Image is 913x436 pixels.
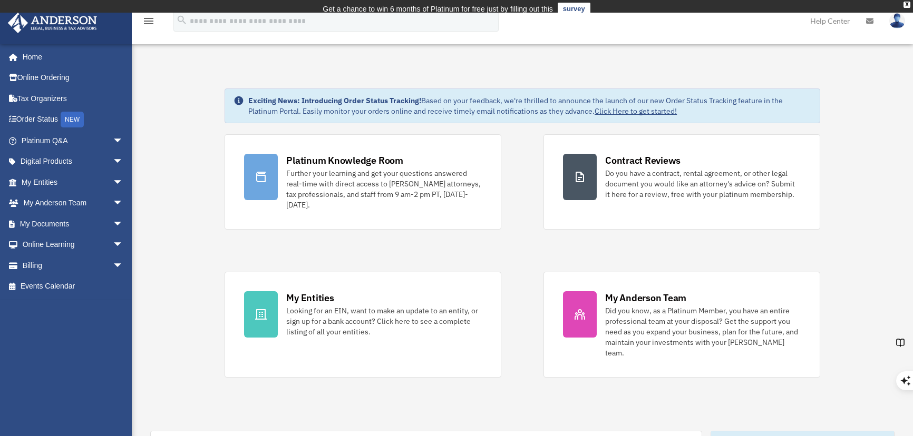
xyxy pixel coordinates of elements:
div: Contract Reviews [605,154,681,167]
span: arrow_drop_down [113,172,134,193]
img: Anderson Advisors Platinum Portal [5,13,100,33]
a: menu [142,18,155,27]
img: User Pic [889,13,905,28]
a: My Anderson Team Did you know, as a Platinum Member, you have an entire professional team at your... [543,272,820,378]
a: Order StatusNEW [7,109,139,131]
span: arrow_drop_down [113,234,134,256]
a: Online Ordering [7,67,139,88]
a: Platinum Knowledge Room Further your learning and get your questions answered real-time with dire... [225,134,501,230]
i: search [176,14,188,26]
a: Billingarrow_drop_down [7,255,139,276]
div: My Anderson Team [605,291,686,304]
a: My Entitiesarrow_drop_down [7,172,139,193]
span: arrow_drop_down [113,151,134,173]
a: Click Here to get started! [595,106,677,116]
a: Home [7,46,134,67]
span: arrow_drop_down [113,193,134,214]
span: arrow_drop_down [113,130,134,152]
div: Looking for an EIN, want to make an update to an entity, or sign up for a bank account? Click her... [286,305,482,337]
div: Get a chance to win 6 months of Platinum for free just by filling out this [323,3,553,15]
div: Do you have a contract, rental agreement, or other legal document you would like an attorney's ad... [605,168,801,200]
div: close [904,2,910,8]
strong: Exciting News: Introducing Order Status Tracking! [248,96,421,105]
a: Events Calendar [7,276,139,297]
a: My Entities Looking for an EIN, want to make an update to an entity, or sign up for a bank accoun... [225,272,501,378]
span: arrow_drop_down [113,213,134,235]
i: menu [142,15,155,27]
div: Based on your feedback, we're thrilled to announce the launch of our new Order Status Tracking fe... [248,95,811,116]
div: NEW [61,112,84,127]
a: My Anderson Teamarrow_drop_down [7,193,139,214]
a: survey [558,3,590,15]
div: Further your learning and get your questions answered real-time with direct access to [PERSON_NAM... [286,168,482,210]
a: Tax Organizers [7,88,139,109]
a: Digital Productsarrow_drop_down [7,151,139,172]
a: Contract Reviews Do you have a contract, rental agreement, or other legal document you would like... [543,134,820,230]
div: Platinum Knowledge Room [286,154,403,167]
span: arrow_drop_down [113,255,134,276]
div: My Entities [286,291,334,304]
a: My Documentsarrow_drop_down [7,213,139,234]
div: Did you know, as a Platinum Member, you have an entire professional team at your disposal? Get th... [605,305,801,358]
a: Online Learningarrow_drop_down [7,234,139,255]
a: Platinum Q&Aarrow_drop_down [7,130,139,151]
